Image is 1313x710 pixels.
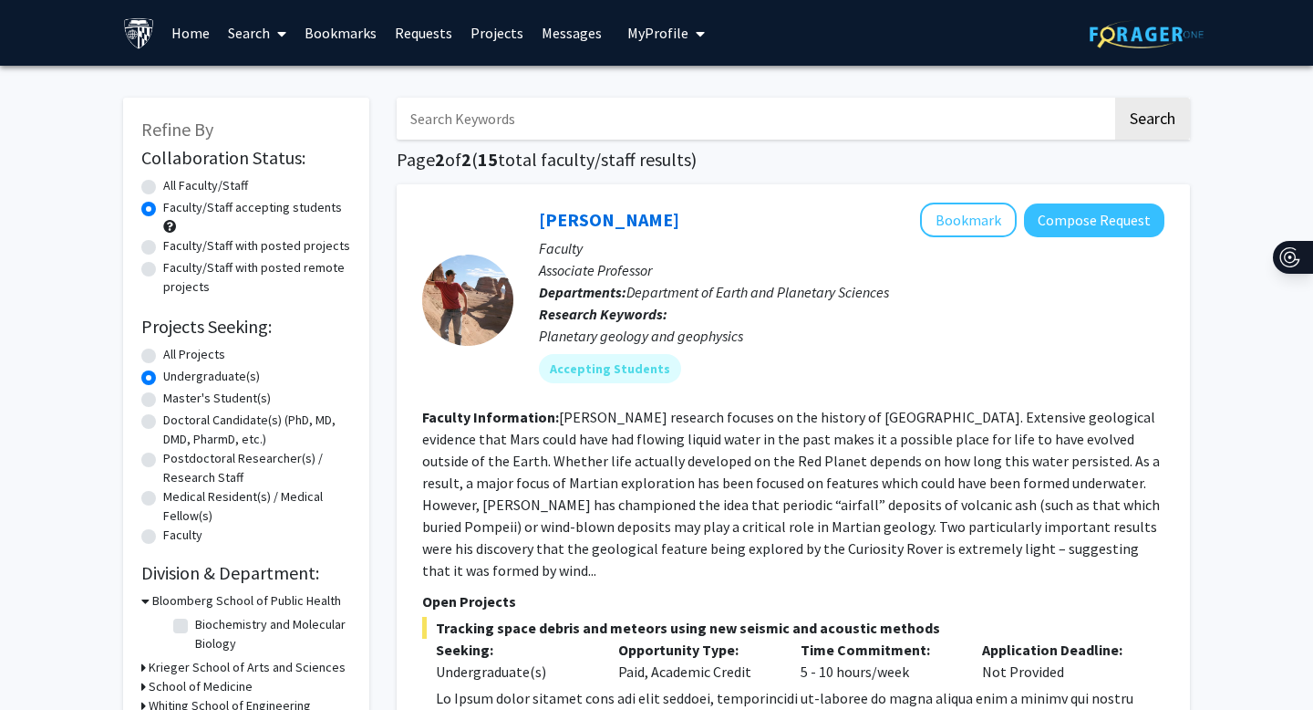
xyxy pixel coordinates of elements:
button: Add Kevin Lewis to Bookmarks [920,203,1017,237]
p: Application Deadline: [982,639,1137,661]
p: Open Projects [422,590,1164,612]
div: Not Provided [968,639,1151,683]
b: Departments: [539,283,626,301]
fg-read-more: [PERSON_NAME] research focuses on the history of [GEOGRAPHIC_DATA]. Extensive geological evidence... [422,408,1160,579]
a: Bookmarks [295,1,386,65]
span: 15 [478,148,498,171]
span: Tracking space debris and meteors using new seismic and acoustic methods [422,617,1164,639]
a: Search [219,1,295,65]
div: Undergraduate(s) [436,661,591,683]
label: Postdoctoral Researcher(s) / Research Staff [163,449,351,487]
h3: School of Medicine [149,677,253,696]
img: ForagerOne Logo [1090,20,1204,48]
label: Master's Student(s) [163,389,271,408]
a: Projects [461,1,532,65]
a: [PERSON_NAME] [539,208,679,231]
span: 2 [435,148,445,171]
label: Faculty/Staff accepting students [163,198,342,217]
p: Associate Professor [539,259,1164,281]
label: Doctoral Candidate(s) (PhD, MD, DMD, PharmD, etc.) [163,411,351,449]
h3: Krieger School of Arts and Sciences [149,658,346,677]
label: Faculty [163,526,202,545]
button: Compose Request to Kevin Lewis [1024,204,1164,237]
h2: Collaboration Status: [141,147,351,169]
h3: Bloomberg School of Public Health [152,591,341,611]
label: All Projects [163,345,225,364]
a: Home [162,1,219,65]
img: Johns Hopkins University Logo [123,17,155,49]
label: Faculty/Staff with posted projects [163,236,350,256]
span: 2 [461,148,471,171]
button: Search [1115,98,1190,140]
label: Faculty/Staff with posted remote projects [163,258,351,297]
h2: Division & Department: [141,562,351,584]
b: Faculty Information: [422,408,559,426]
p: Time Commitment: [801,639,956,661]
label: Biochemistry and Molecular Biology [195,615,346,653]
div: Paid, Academic Credit [605,639,787,683]
label: Undergraduate(s) [163,367,260,386]
label: Medical Resident(s) / Medical Fellow(s) [163,487,351,526]
span: Department of Earth and Planetary Sciences [626,283,889,301]
p: Faculty [539,237,1164,259]
h2: Projects Seeking: [141,316,351,338]
span: Refine By [141,118,213,141]
h1: Page of ( total faculty/staff results) [397,149,1190,171]
div: Planetary geology and geophysics [539,325,1164,347]
b: Research Keywords: [539,305,667,323]
p: Seeking: [436,639,591,661]
mat-chip: Accepting Students [539,354,681,383]
a: Requests [386,1,461,65]
span: My Profile [627,24,688,42]
label: All Faculty/Staff [163,176,248,195]
p: Opportunity Type: [618,639,773,661]
iframe: Chat [14,628,78,696]
a: Messages [532,1,611,65]
input: Search Keywords [397,98,1112,140]
div: 5 - 10 hours/week [787,639,969,683]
